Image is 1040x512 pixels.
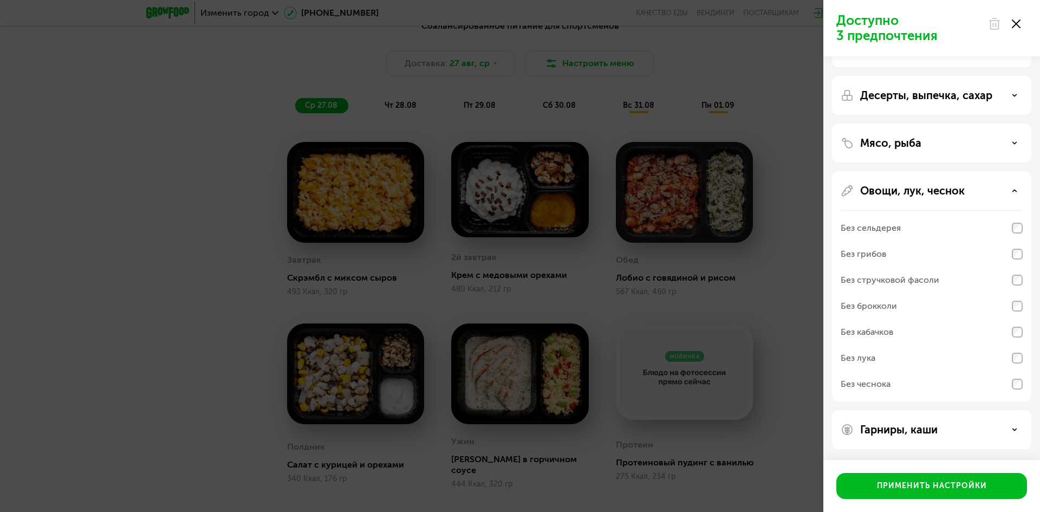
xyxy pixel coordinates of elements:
div: Без сельдерея [841,222,901,235]
p: Гарниры, каши [860,423,938,436]
p: Десерты, выпечка, сахар [860,89,992,102]
div: Без лука [841,352,875,365]
div: Без брокколи [841,300,897,313]
p: Овощи, лук, чеснок [860,184,965,197]
p: Доступно 3 предпочтения [836,13,981,43]
div: Без стручковой фасоли [841,274,939,287]
button: Применить настройки [836,473,1027,499]
div: Без кабачков [841,326,893,339]
div: Применить настройки [877,481,987,491]
p: Мясо, рыба [860,137,921,150]
div: Без грибов [841,248,886,261]
div: Без чеснока [841,378,890,391]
